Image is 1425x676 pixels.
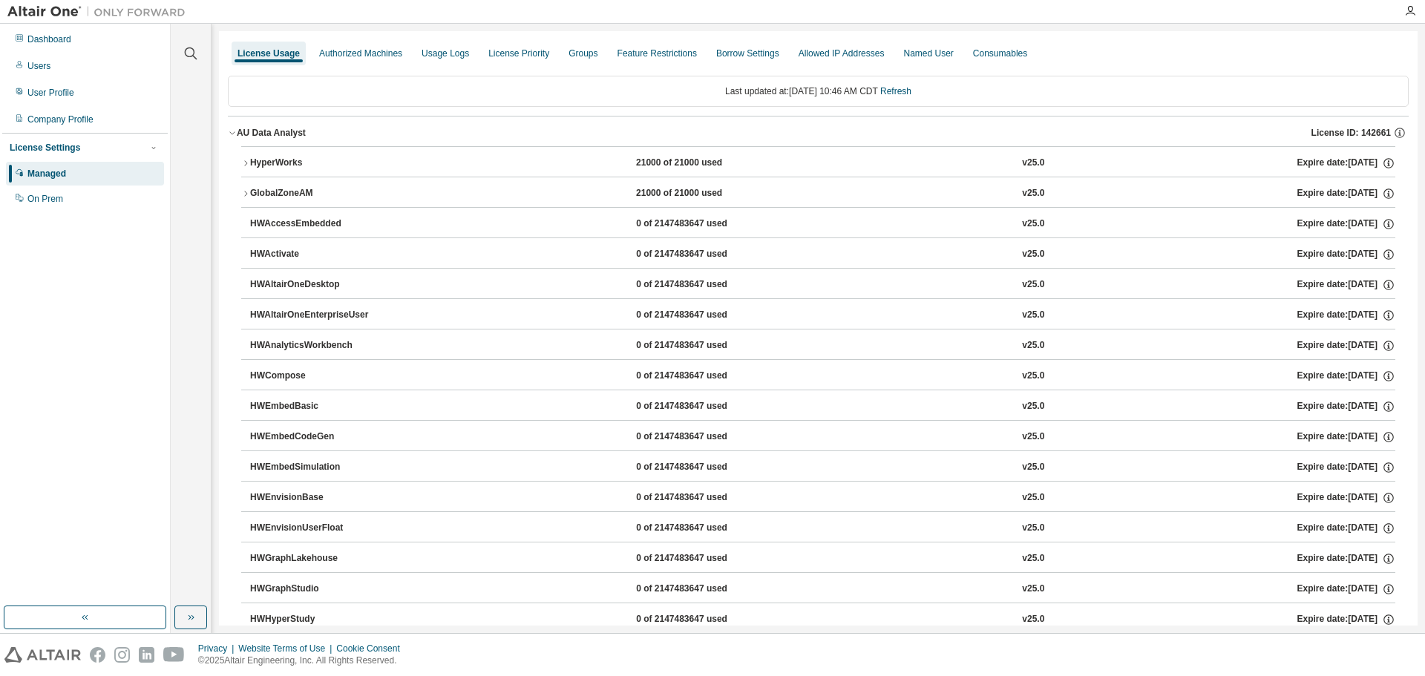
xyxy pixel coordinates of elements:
[1297,430,1395,444] div: Expire date: [DATE]
[250,512,1395,545] button: HWEnvisionUserFloat0 of 2147483647 usedv25.0Expire date:[DATE]
[228,117,1409,149] button: AU Data AnalystLicense ID: 142661
[27,87,74,99] div: User Profile
[1297,583,1395,596] div: Expire date: [DATE]
[636,491,770,505] div: 0 of 2147483647 used
[250,491,384,505] div: HWEnvisionBase
[422,47,469,59] div: Usage Logs
[1022,400,1044,413] div: v25.0
[250,542,1395,575] button: HWGraphLakehouse0 of 2147483647 usedv25.0Expire date:[DATE]
[1297,217,1395,231] div: Expire date: [DATE]
[250,390,1395,423] button: HWEmbedBasic0 of 2147483647 usedv25.0Expire date:[DATE]
[241,147,1395,180] button: HyperWorks21000 of 21000 usedv25.0Expire date:[DATE]
[1297,461,1395,474] div: Expire date: [DATE]
[1311,127,1391,139] span: License ID: 142661
[903,47,953,59] div: Named User
[636,400,770,413] div: 0 of 2147483647 used
[1022,583,1044,596] div: v25.0
[636,339,770,352] div: 0 of 2147483647 used
[27,33,71,45] div: Dashboard
[250,329,1395,362] button: HWAnalyticsWorkbench0 of 2147483647 usedv25.0Expire date:[DATE]
[237,127,306,139] div: AU Data Analyst
[1022,217,1044,231] div: v25.0
[237,47,300,59] div: License Usage
[4,647,81,663] img: altair_logo.svg
[250,603,1395,636] button: HWHyperStudy0 of 2147483647 usedv25.0Expire date:[DATE]
[1297,157,1395,170] div: Expire date: [DATE]
[488,47,549,59] div: License Priority
[1297,522,1395,535] div: Expire date: [DATE]
[319,47,402,59] div: Authorized Machines
[799,47,885,59] div: Allowed IP Addresses
[250,583,384,596] div: HWGraphStudio
[1022,187,1044,200] div: v25.0
[636,461,770,474] div: 0 of 2147483647 used
[250,451,1395,484] button: HWEmbedSimulation0 of 2147483647 usedv25.0Expire date:[DATE]
[1297,400,1395,413] div: Expire date: [DATE]
[250,208,1395,240] button: HWAccessEmbedded0 of 2147483647 usedv25.0Expire date:[DATE]
[250,157,384,170] div: HyperWorks
[1022,522,1044,535] div: v25.0
[250,269,1395,301] button: HWAltairOneDesktop0 of 2147483647 usedv25.0Expire date:[DATE]
[198,643,238,654] div: Privacy
[114,647,130,663] img: instagram.svg
[250,613,384,626] div: HWHyperStudy
[1297,248,1395,261] div: Expire date: [DATE]
[250,370,384,383] div: HWCompose
[617,47,697,59] div: Feature Restrictions
[1022,157,1044,170] div: v25.0
[1022,339,1044,352] div: v25.0
[139,647,154,663] img: linkedin.svg
[250,482,1395,514] button: HWEnvisionBase0 of 2147483647 usedv25.0Expire date:[DATE]
[716,47,779,59] div: Borrow Settings
[1297,339,1395,352] div: Expire date: [DATE]
[636,583,770,596] div: 0 of 2147483647 used
[27,193,63,205] div: On Prem
[1022,430,1044,444] div: v25.0
[636,217,770,231] div: 0 of 2147483647 used
[250,573,1395,606] button: HWGraphStudio0 of 2147483647 usedv25.0Expire date:[DATE]
[250,461,384,474] div: HWEmbedSimulation
[636,430,770,444] div: 0 of 2147483647 used
[1022,491,1044,505] div: v25.0
[250,552,384,565] div: HWGraphLakehouse
[569,47,597,59] div: Groups
[1022,370,1044,383] div: v25.0
[250,360,1395,393] button: HWCompose0 of 2147483647 usedv25.0Expire date:[DATE]
[90,647,105,663] img: facebook.svg
[250,278,384,292] div: HWAltairOneDesktop
[250,430,384,444] div: HWEmbedCodeGen
[250,400,384,413] div: HWEmbedBasic
[1297,552,1395,565] div: Expire date: [DATE]
[27,60,50,72] div: Users
[27,114,94,125] div: Company Profile
[250,309,384,322] div: HWAltairOneEnterpriseUser
[250,217,384,231] div: HWAccessEmbedded
[250,187,384,200] div: GlobalZoneAM
[1297,187,1395,200] div: Expire date: [DATE]
[336,643,408,654] div: Cookie Consent
[1297,309,1395,322] div: Expire date: [DATE]
[973,47,1027,59] div: Consumables
[880,86,911,96] a: Refresh
[1022,309,1044,322] div: v25.0
[163,647,185,663] img: youtube.svg
[636,187,770,200] div: 21000 of 21000 used
[636,248,770,261] div: 0 of 2147483647 used
[636,157,770,170] div: 21000 of 21000 used
[1022,552,1044,565] div: v25.0
[636,309,770,322] div: 0 of 2147483647 used
[250,421,1395,453] button: HWEmbedCodeGen0 of 2147483647 usedv25.0Expire date:[DATE]
[250,339,384,352] div: HWAnalyticsWorkbench
[636,278,770,292] div: 0 of 2147483647 used
[1297,613,1395,626] div: Expire date: [DATE]
[1022,461,1044,474] div: v25.0
[238,643,336,654] div: Website Terms of Use
[1297,491,1395,505] div: Expire date: [DATE]
[10,142,80,154] div: License Settings
[1022,248,1044,261] div: v25.0
[250,248,384,261] div: HWActivate
[1297,370,1395,383] div: Expire date: [DATE]
[250,522,384,535] div: HWEnvisionUserFloat
[228,76,1409,107] div: Last updated at: [DATE] 10:46 AM CDT
[1022,613,1044,626] div: v25.0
